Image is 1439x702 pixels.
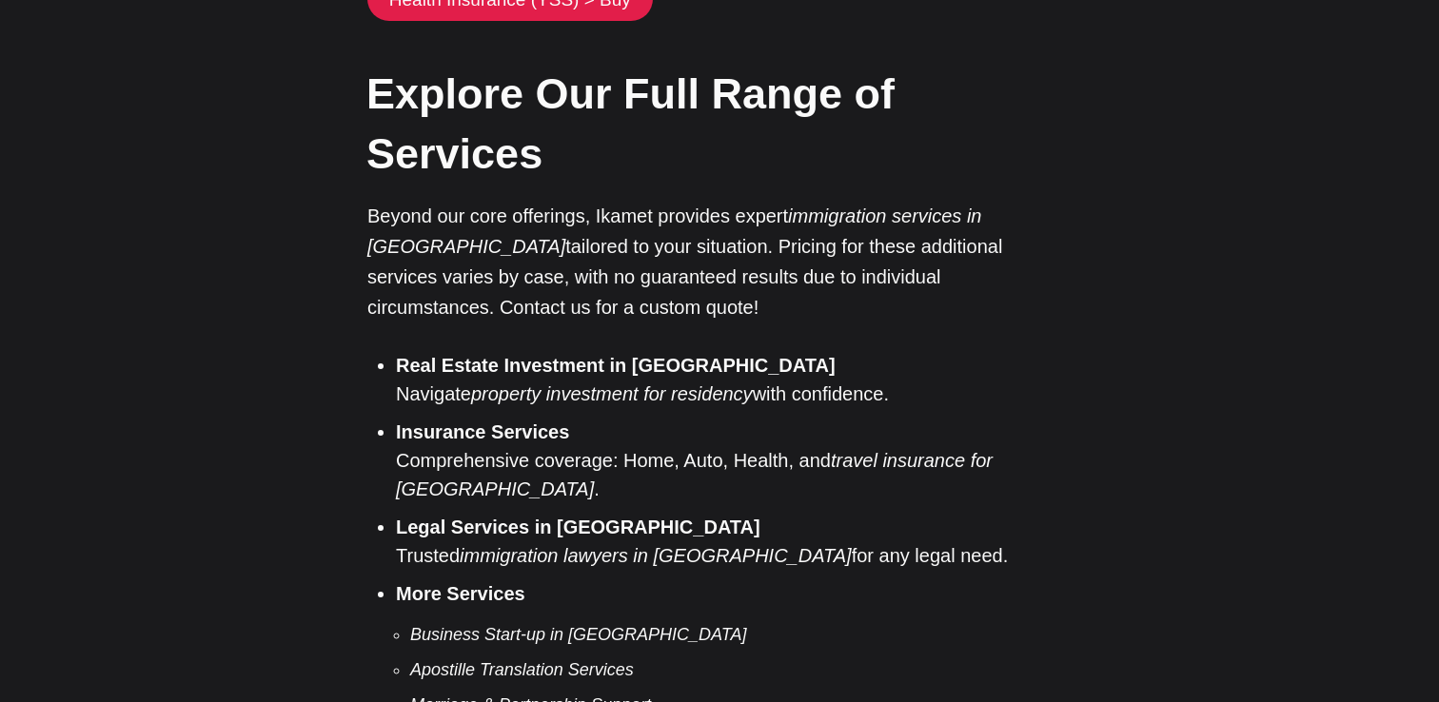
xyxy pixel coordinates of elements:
em: travel insurance for [GEOGRAPHIC_DATA] [396,450,993,499]
em: property investment for residency [471,383,753,404]
strong: Legal Services in [GEOGRAPHIC_DATA] [396,517,760,537]
strong: Insurance Services [396,421,569,442]
li: Comprehensive coverage: Home, Auto, Health, and . [396,418,1072,503]
li: Trusted for any legal need. [396,513,1072,570]
p: Beyond our core offerings, Ikamet provides expert tailored to your situation. Pricing for these a... [367,201,1072,322]
li: Navigate with confidence. [396,351,1072,408]
em: Business Start-up in [GEOGRAPHIC_DATA] [410,625,746,644]
strong: Real Estate Investment in [GEOGRAPHIC_DATA] [396,355,836,376]
em: Apostille Translation Services [410,660,634,679]
em: immigration lawyers in [GEOGRAPHIC_DATA] [460,545,852,566]
h2: Explore Our Full Range of Services [366,64,1071,184]
strong: More Services [396,583,525,604]
em: immigration services in [GEOGRAPHIC_DATA] [367,205,981,257]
